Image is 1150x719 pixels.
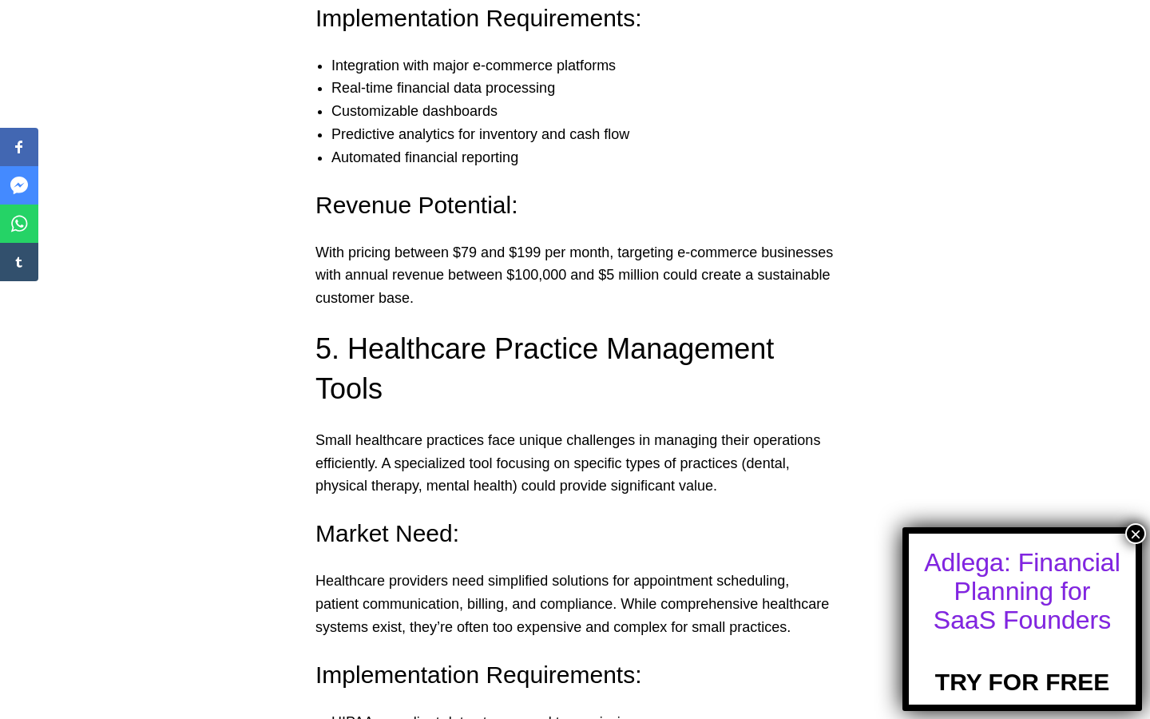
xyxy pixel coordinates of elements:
h4: Market Need: [315,517,835,550]
li: Automated financial reporting [331,146,851,169]
li: Customizable dashboards [331,100,851,123]
li: Real-time financial data processing [331,77,851,100]
p: Healthcare providers need simplified solutions for appointment scheduling, patient communication,... [315,570,835,638]
h4: Implementation Requirements: [315,2,835,35]
li: Predictive analytics for inventory and cash flow [331,123,851,146]
a: TRY FOR FREE [935,642,1109,696]
button: Close [1125,523,1146,544]
h4: Implementation Requirements: [315,658,835,692]
p: Small healthcare practices face unique challenges in managing their operations efficiently. A spe... [315,429,835,498]
p: With pricing between $79 and $199 per month, targeting e-commerce businesses with annual revenue ... [315,241,835,310]
li: Integration with major e-commerce platforms [331,54,851,77]
h4: Revenue Potential: [315,189,835,222]
h3: 5. Healthcare Practice Management Tools [315,329,835,410]
div: Adlega: Financial Planning for SaaS Founders [923,548,1121,634]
